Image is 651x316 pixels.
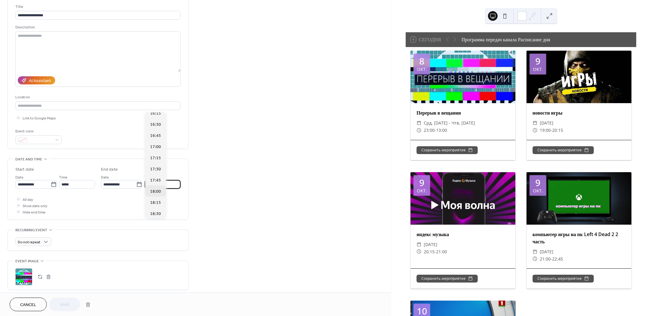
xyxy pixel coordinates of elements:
span: - [551,255,552,263]
div: окт. [533,188,543,193]
span: - [435,127,436,134]
button: Сохранить мероприятие [533,275,594,283]
div: Программа передач канала Расписание дня [461,36,550,43]
span: срд, [DATE] - чтв, [DATE] [424,119,475,127]
span: 22:45 [552,255,563,263]
span: - [551,127,552,134]
span: 18:15 [150,199,161,206]
span: Recurring event [15,227,47,233]
span: 16:30 [150,121,161,128]
span: - [435,248,436,255]
button: Сохранить мероприятие [417,146,478,154]
div: яндекс музыка [410,231,515,238]
button: AI Assistant [18,76,55,84]
div: ​ [417,241,421,248]
div: окт. [417,188,427,193]
div: Location [15,94,179,100]
span: 21:00 [540,255,551,263]
div: новости игры [527,109,631,116]
span: 16:45 [150,132,161,139]
span: Event image [15,258,39,264]
span: Show date only [23,203,47,209]
span: Date [101,174,109,181]
div: 8 [419,57,424,66]
span: 16:15 [150,110,161,116]
div: ​ [533,255,537,263]
button: Сохранить мероприятие [417,275,478,283]
span: Time [59,174,68,181]
span: [DATE] [540,248,553,255]
span: 21:00 [436,248,447,255]
span: 17:30 [150,166,161,172]
button: Cancel [10,298,47,311]
span: 17:15 [150,155,161,161]
span: Link to Google Maps [23,115,56,122]
span: 13:00 [436,127,447,134]
div: ​ [417,248,421,255]
span: Time [145,174,153,181]
span: 23:00 [424,127,435,134]
span: 17:45 [150,177,161,183]
span: 18:00 [150,188,161,194]
div: Перерыв в вещании [410,109,515,116]
span: Date and time [15,156,42,163]
div: 9 [535,57,540,66]
button: Сохранить мероприятие [533,146,594,154]
span: 20:15 [552,127,563,134]
span: 18:30 [150,210,161,217]
div: ​ [533,127,537,134]
div: ​ [417,119,421,127]
div: окт. [533,67,543,71]
span: [DATE] [424,241,437,248]
div: Description [15,24,179,30]
div: End date [101,166,118,173]
div: Title [15,4,179,10]
span: 20:15 [424,248,435,255]
span: Cancel [20,302,36,308]
div: Event color [15,128,61,134]
div: 9 [535,178,540,187]
div: AI Assistant [29,78,51,84]
span: All day [23,197,33,203]
div: ​ [533,119,537,127]
div: ​ [417,127,421,134]
div: компьютер игры на пк Left 4 Dead 2 2 часть [527,231,631,245]
span: 19:00 [540,127,551,134]
div: 9 [419,178,424,187]
span: 17:00 [150,144,161,150]
div: ; [15,268,32,285]
span: Hide end time [23,209,46,216]
span: Do not repeat [18,239,40,246]
div: ​ [533,248,537,255]
div: 10 [417,307,427,316]
div: Start date [15,166,34,173]
span: [DATE] [540,119,553,127]
span: Date [15,174,24,181]
div: окт. [417,67,427,71]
